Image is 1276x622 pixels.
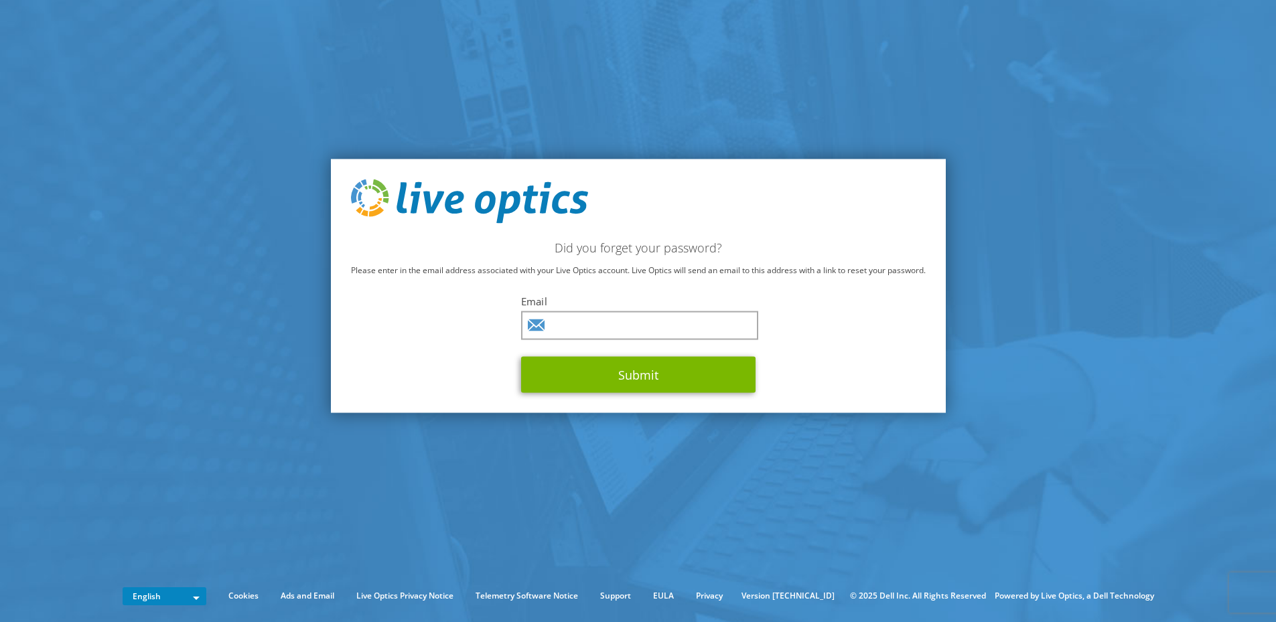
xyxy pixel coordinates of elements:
[346,589,464,603] a: Live Optics Privacy Notice
[218,589,269,603] a: Cookies
[351,240,926,254] h2: Did you forget your password?
[643,589,684,603] a: EULA
[351,262,926,277] p: Please enter in the email address associated with your Live Optics account. Live Optics will send...
[686,589,733,603] a: Privacy
[271,589,344,603] a: Ads and Email
[466,589,588,603] a: Telemetry Software Notice
[521,356,756,392] button: Submit
[351,179,588,224] img: live_optics_svg.svg
[995,589,1154,603] li: Powered by Live Optics, a Dell Technology
[843,589,993,603] li: © 2025 Dell Inc. All Rights Reserved
[521,294,756,307] label: Email
[590,589,641,603] a: Support
[735,589,841,603] li: Version [TECHNICAL_ID]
